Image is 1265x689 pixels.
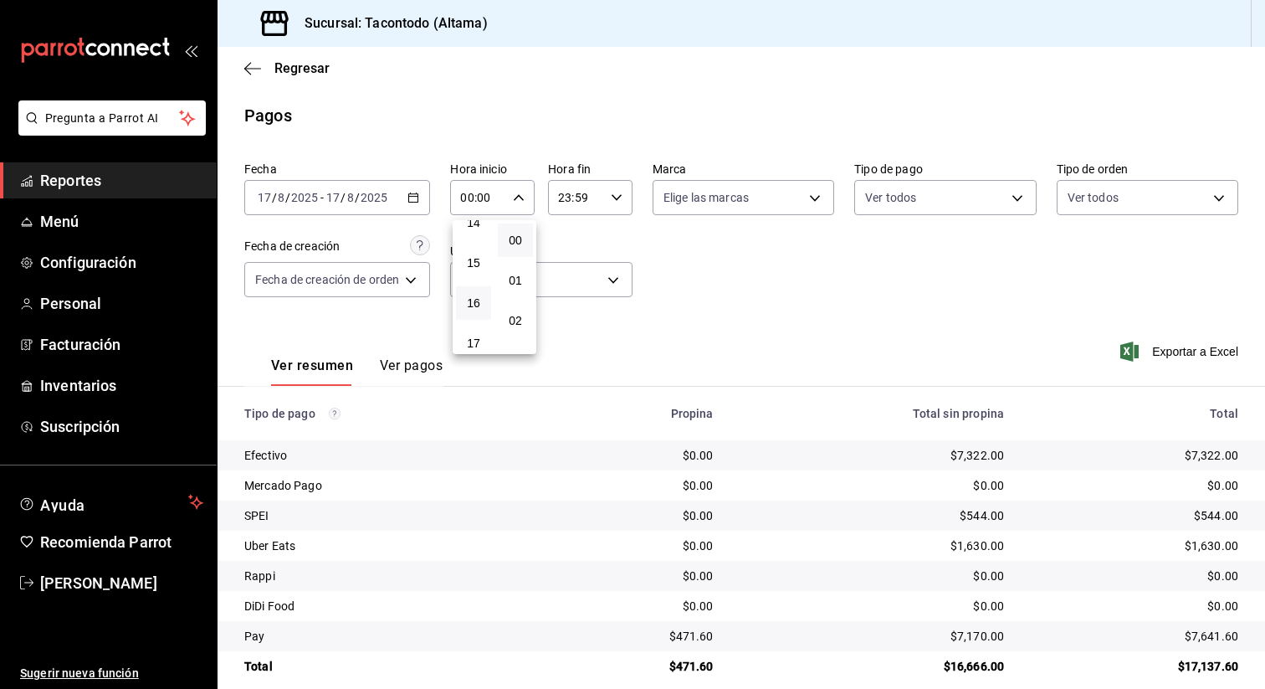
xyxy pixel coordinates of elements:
[466,337,481,350] span: 17
[508,274,523,287] span: 01
[498,224,533,257] button: 00
[508,234,523,247] span: 00
[498,304,533,337] button: 02
[456,206,491,239] button: 14
[466,216,481,229] span: 14
[456,246,491,280] button: 15
[508,314,523,327] span: 02
[498,264,533,297] button: 01
[456,286,491,320] button: 16
[466,296,481,310] span: 16
[466,256,481,270] span: 15
[456,327,491,360] button: 17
